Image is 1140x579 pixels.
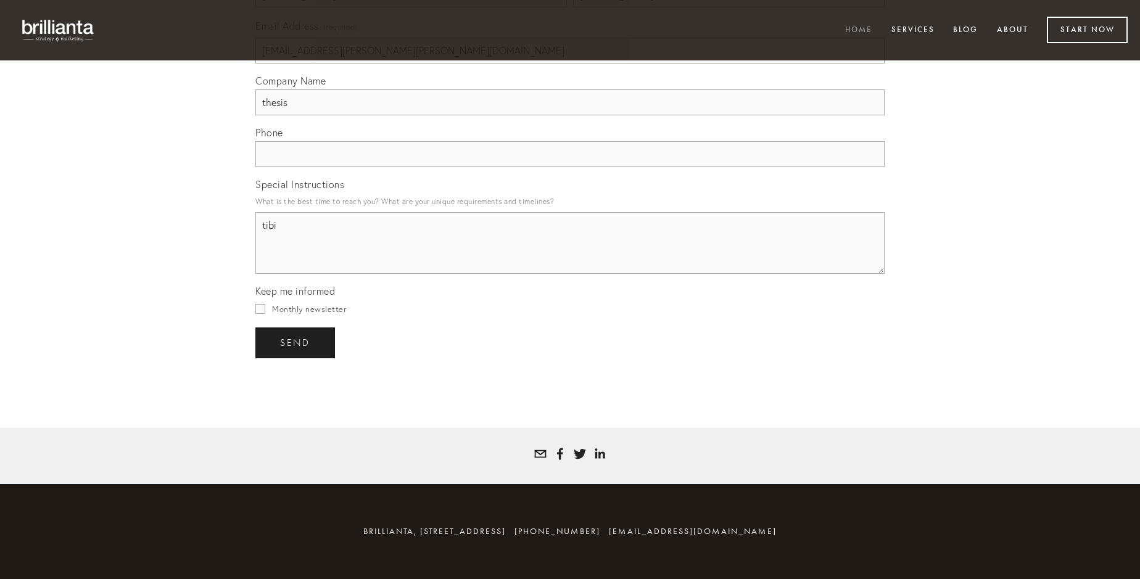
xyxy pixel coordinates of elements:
span: Phone [255,126,283,139]
span: Company Name [255,75,326,87]
a: Tatyana Bolotnikov White [554,448,566,460]
span: Special Instructions [255,178,344,191]
button: sendsend [255,327,335,358]
a: Services [883,20,943,41]
a: Blog [945,20,986,41]
span: brillianta, [STREET_ADDRESS] [363,526,506,536]
a: Start Now [1047,17,1128,43]
p: What is the best time to reach you? What are your unique requirements and timelines? [255,193,885,210]
span: Monthly newsletter [272,304,346,314]
a: Tatyana White [593,448,606,460]
a: About [989,20,1036,41]
a: Home [837,20,880,41]
a: Tatyana White [574,448,586,460]
span: Keep me informed [255,285,335,297]
span: [PHONE_NUMBER] [514,526,600,536]
a: [EMAIL_ADDRESS][DOMAIN_NAME] [609,526,777,536]
a: tatyana@brillianta.com [534,448,547,460]
input: Monthly newsletter [255,304,265,314]
textarea: tibi [255,212,885,274]
span: send [280,337,310,348]
img: brillianta - research, strategy, marketing [12,12,105,48]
